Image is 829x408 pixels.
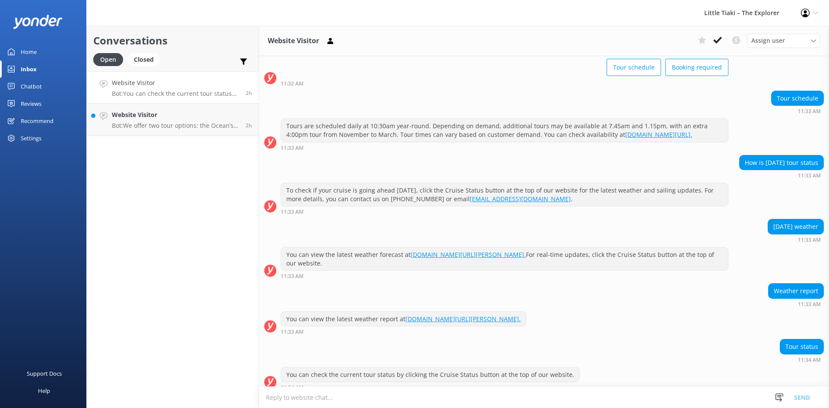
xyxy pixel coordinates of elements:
div: [DATE] weather [768,219,823,234]
span: Oct 01 2025 11:34am (UTC +13:00) Pacific/Auckland [246,89,252,97]
h4: Website Visitor [112,78,239,88]
a: Website VisitorBot:You can check the current tour status by clicking the Cruise Status button at ... [87,71,259,104]
a: Closed [127,54,165,64]
div: Home [21,43,37,60]
a: Open [93,54,127,64]
div: Chatbot [21,78,42,95]
strong: 11:32 AM [281,81,304,86]
button: Tour schedule [607,59,661,76]
div: Oct 01 2025 11:33am (UTC +13:00) Pacific/Auckland [281,273,728,279]
span: Oct 01 2025 10:52am (UTC +13:00) Pacific/Auckland [246,122,252,129]
div: Closed [127,53,160,66]
div: Oct 01 2025 11:33am (UTC +13:00) Pacific/Auckland [739,172,824,178]
h4: Website Visitor [112,110,239,120]
p: Bot: You can check the current tour status by clicking the Cruise Status button at the top of our... [112,90,239,98]
div: Help [38,382,50,399]
div: Tour schedule [772,91,823,106]
strong: 11:33 AM [281,274,304,279]
div: Settings [21,130,41,147]
div: Oct 01 2025 11:32am (UTC +13:00) Pacific/Auckland [281,80,728,86]
h2: Conversations [93,32,252,49]
strong: 11:33 AM [281,209,304,215]
img: yonder-white-logo.png [13,15,63,29]
div: Support Docs [27,365,62,382]
span: Assign user [751,36,785,45]
div: Oct 01 2025 11:33am (UTC +13:00) Pacific/Auckland [771,108,824,114]
div: Oct 01 2025 11:33am (UTC +13:00) Pacific/Auckland [281,329,526,335]
div: Inbox [21,60,37,78]
strong: 11:33 AM [798,109,821,114]
div: Tour status [780,339,823,354]
div: Oct 01 2025 11:33am (UTC +13:00) Pacific/Auckland [768,301,824,307]
h3: Website Visitor [268,35,319,47]
a: [EMAIL_ADDRESS][DOMAIN_NAME] [470,195,571,203]
div: You can view the latest weather forecast at For real-time updates, click the Cruise Status button... [281,247,728,270]
div: Oct 01 2025 11:33am (UTC +13:00) Pacific/Auckland [281,209,728,215]
div: Tours are scheduled daily at 10:30am year-round. Depending on demand, additional tours may be ava... [281,119,728,142]
strong: 11:33 AM [281,329,304,335]
strong: 11:33 AM [798,173,821,178]
div: You can view the latest weather report at [281,312,526,326]
p: Bot: We offer two tour options: the Ocean’s Cabin, our main tour experience with spacious indoor ... [112,122,239,130]
div: You can check the current tour status by clicking the Cruise Status button at the top of our webs... [281,367,579,382]
a: Website VisitorBot:We offer two tour options: the Ocean’s Cabin, our main tour experience with sp... [87,104,259,136]
div: Oct 01 2025 11:33am (UTC +13:00) Pacific/Auckland [281,145,728,151]
div: Open [93,53,123,66]
strong: 11:34 AM [798,357,821,363]
div: To check if your cruise is going ahead [DATE], click the Cruise Status button at the top of our w... [281,183,728,206]
strong: 11:33 AM [281,145,304,151]
a: [DOMAIN_NAME][URL][PERSON_NAME]. [405,315,521,323]
strong: 11:33 AM [798,237,821,243]
div: Reviews [21,95,41,112]
div: How is [DATE] tour status [740,155,823,170]
div: Recommend [21,112,54,130]
div: Weather report [769,284,823,298]
div: Assign User [747,34,820,47]
a: [DOMAIN_NAME][URL]. [625,130,692,139]
div: Oct 01 2025 11:34am (UTC +13:00) Pacific/Auckland [780,357,824,363]
div: Oct 01 2025 11:34am (UTC +13:00) Pacific/Auckland [281,384,580,390]
a: [DOMAIN_NAME][URL][PERSON_NAME]. [411,250,526,259]
div: Oct 01 2025 11:33am (UTC +13:00) Pacific/Auckland [768,237,824,243]
strong: 11:34 AM [281,385,304,390]
strong: 11:33 AM [798,302,821,307]
button: Booking required [665,59,728,76]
